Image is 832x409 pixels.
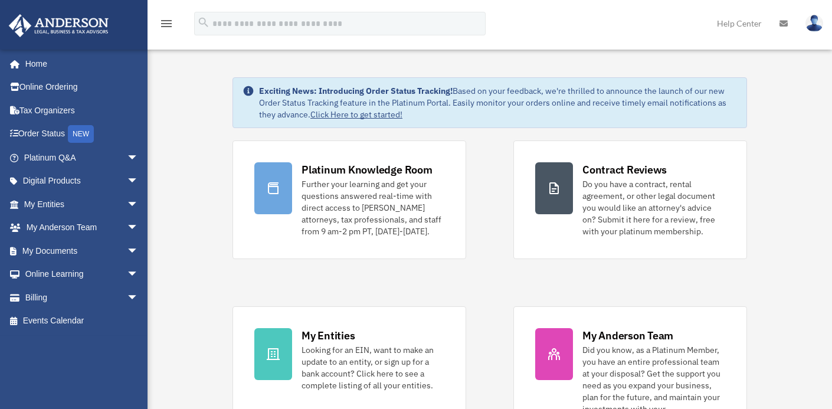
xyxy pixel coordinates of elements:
[127,192,150,217] span: arrow_drop_down
[582,178,725,237] div: Do you have a contract, rental agreement, or other legal document you would like an attorney's ad...
[259,86,453,96] strong: Exciting News: Introducing Order Status Tracking!
[8,263,156,286] a: Online Learningarrow_drop_down
[310,109,402,120] a: Click Here to get started!
[582,162,667,177] div: Contract Reviews
[127,263,150,287] span: arrow_drop_down
[302,178,444,237] div: Further your learning and get your questions answered real-time with direct access to [PERSON_NAM...
[8,286,156,309] a: Billingarrow_drop_down
[8,52,150,76] a: Home
[5,14,112,37] img: Anderson Advisors Platinum Portal
[302,344,444,391] div: Looking for an EIN, want to make an update to an entity, or sign up for a bank account? Click her...
[8,192,156,216] a: My Entitiesarrow_drop_down
[8,309,156,333] a: Events Calendar
[8,239,156,263] a: My Documentsarrow_drop_down
[197,16,210,29] i: search
[8,99,156,122] a: Tax Organizers
[259,85,737,120] div: Based on your feedback, we're thrilled to announce the launch of our new Order Status Tracking fe...
[805,15,823,32] img: User Pic
[68,125,94,143] div: NEW
[582,328,673,343] div: My Anderson Team
[127,239,150,263] span: arrow_drop_down
[8,169,156,193] a: Digital Productsarrow_drop_down
[8,216,156,240] a: My Anderson Teamarrow_drop_down
[159,17,173,31] i: menu
[8,122,156,146] a: Order StatusNEW
[127,216,150,240] span: arrow_drop_down
[513,140,747,259] a: Contract Reviews Do you have a contract, rental agreement, or other legal document you would like...
[127,146,150,170] span: arrow_drop_down
[159,21,173,31] a: menu
[302,162,433,177] div: Platinum Knowledge Room
[302,328,355,343] div: My Entities
[8,146,156,169] a: Platinum Q&Aarrow_drop_down
[232,140,466,259] a: Platinum Knowledge Room Further your learning and get your questions answered real-time with dire...
[127,286,150,310] span: arrow_drop_down
[8,76,156,99] a: Online Ordering
[127,169,150,194] span: arrow_drop_down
